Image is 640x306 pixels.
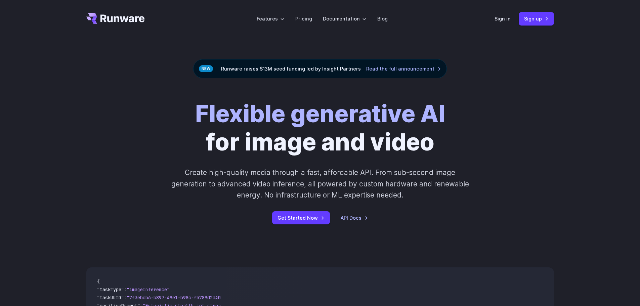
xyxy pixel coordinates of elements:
[86,13,145,24] a: Go to /
[195,99,445,128] strong: Flexible generative AI
[495,15,511,23] a: Sign in
[124,287,127,293] span: :
[127,295,229,301] span: "7f3ebcb6-b897-49e1-b98c-f5789d2d40d7"
[272,211,330,224] a: Get Started Now
[97,295,124,301] span: "taskUUID"
[519,12,554,25] a: Sign up
[124,295,127,301] span: :
[97,278,100,285] span: {
[170,287,172,293] span: ,
[97,287,124,293] span: "taskType"
[377,15,388,23] a: Blog
[295,15,312,23] a: Pricing
[257,15,285,23] label: Features
[127,287,170,293] span: "imageInference"
[195,100,445,156] h1: for image and video
[170,167,470,201] p: Create high-quality media through a fast, affordable API. From sub-second image generation to adv...
[323,15,367,23] label: Documentation
[341,214,368,222] a: API Docs
[366,65,441,73] a: Read the full announcement
[193,59,447,78] div: Runware raises $13M seed funding led by Insight Partners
